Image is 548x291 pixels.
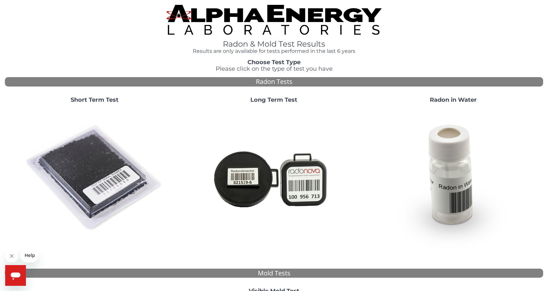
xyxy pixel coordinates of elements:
[216,65,333,72] span: Please click on the type of test you have
[25,109,164,248] img: ShortTerm.jpg
[250,96,297,103] strong: Long Term Test
[166,48,382,54] h4: Results are only available for tests performed in the last 6 years
[247,59,301,66] strong: Choose Test Type
[5,77,543,87] div: Radon Tests
[166,5,382,35] img: TightCrop.jpg
[384,109,523,248] img: RadoninWater.jpg
[5,250,18,262] iframe: Close message
[5,269,543,278] div: Mold Tests
[5,265,26,286] iframe: Button to launch messaging window
[21,248,38,262] iframe: Message from company
[166,40,382,48] h1: Radon & Mold Test Results
[430,96,477,103] strong: Radon in Water
[204,109,344,248] img: Radtrak2vsRadtrak3.jpg
[71,96,119,103] strong: Short Term Test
